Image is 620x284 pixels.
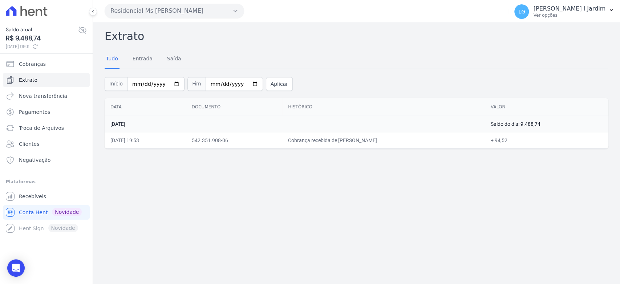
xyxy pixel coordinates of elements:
[3,137,90,151] a: Clientes
[19,108,50,116] span: Pagamentos
[52,208,82,216] span: Novidade
[6,33,78,43] span: R$ 9.488,74
[533,12,605,18] p: Ver opções
[105,4,244,18] button: Residencial Ms [PERSON_NAME]
[105,50,119,69] a: Tudo
[105,132,186,148] td: [DATE] 19:53
[3,105,90,119] a: Pagamentos
[19,124,64,132] span: Troca de Arquivos
[508,1,620,22] button: LG [PERSON_NAME] i Jardim Ver opções
[19,140,39,148] span: Clientes
[105,98,186,116] th: Data
[131,50,154,69] a: Entrada
[186,98,282,116] th: Documento
[105,77,127,91] span: Início
[105,116,485,132] td: [DATE]
[19,76,37,84] span: Extrato
[485,116,608,132] td: Saldo do dia: 9.488,74
[19,92,67,100] span: Nova transferência
[533,5,605,12] p: [PERSON_NAME] i Jardim
[485,98,608,116] th: Valor
[186,132,282,148] td: 542.351.908-06
[19,156,51,164] span: Negativação
[485,132,608,148] td: + 94,52
[7,259,25,277] div: Open Intercom Messenger
[19,193,46,200] span: Recebíveis
[3,57,90,71] a: Cobranças
[187,77,206,91] span: Fim
[6,177,87,186] div: Plataformas
[19,60,46,68] span: Cobranças
[282,98,485,116] th: Histórico
[3,89,90,103] a: Nova transferência
[166,50,183,69] a: Saída
[3,189,90,204] a: Recebíveis
[6,57,87,236] nav: Sidebar
[3,153,90,167] a: Negativação
[19,209,48,216] span: Conta Hent
[3,205,90,220] a: Conta Hent Novidade
[105,28,608,44] h2: Extrato
[266,77,293,91] button: Aplicar
[6,26,78,33] span: Saldo atual
[518,9,525,14] span: LG
[3,121,90,135] a: Troca de Arquivos
[3,73,90,87] a: Extrato
[6,43,78,50] span: [DATE] 09:11
[282,132,485,148] td: Cobrança recebida de [PERSON_NAME]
